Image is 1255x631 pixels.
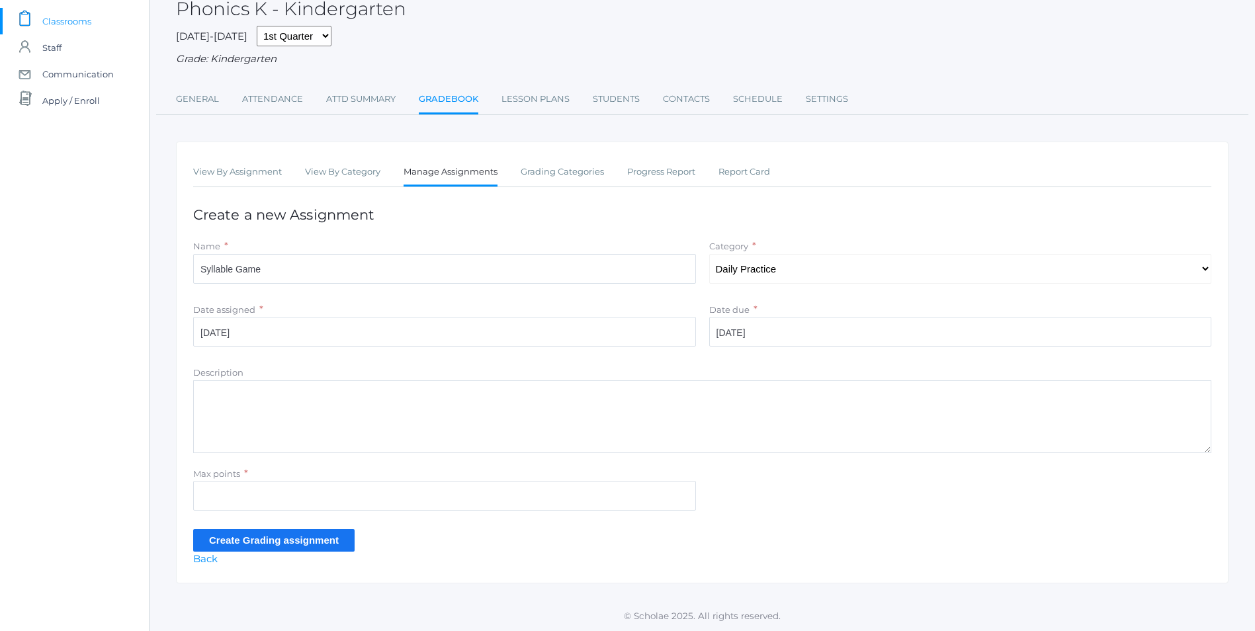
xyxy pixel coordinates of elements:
[42,61,114,87] span: Communication
[42,87,100,114] span: Apply / Enroll
[42,34,62,61] span: Staff
[242,86,303,112] a: Attendance
[176,52,1229,67] div: Grade: Kindergarten
[663,86,710,112] a: Contacts
[718,159,770,185] a: Report Card
[404,159,498,187] a: Manage Assignments
[193,552,218,565] a: Back
[326,86,396,112] a: Attd Summary
[733,86,783,112] a: Schedule
[193,468,240,479] label: Max points
[305,159,380,185] a: View By Category
[193,304,255,315] label: Date assigned
[521,159,604,185] a: Grading Categories
[193,241,220,251] label: Name
[593,86,640,112] a: Students
[176,86,219,112] a: General
[193,159,282,185] a: View By Assignment
[806,86,848,112] a: Settings
[193,207,1211,222] h1: Create a new Assignment
[150,609,1255,622] p: © Scholae 2025. All rights reserved.
[627,159,695,185] a: Progress Report
[193,367,243,378] label: Description
[42,8,91,34] span: Classrooms
[193,529,355,551] input: Create Grading assignment
[501,86,570,112] a: Lesson Plans
[709,241,748,251] label: Category
[176,30,247,42] span: [DATE]-[DATE]
[419,86,478,114] a: Gradebook
[709,304,750,315] label: Date due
